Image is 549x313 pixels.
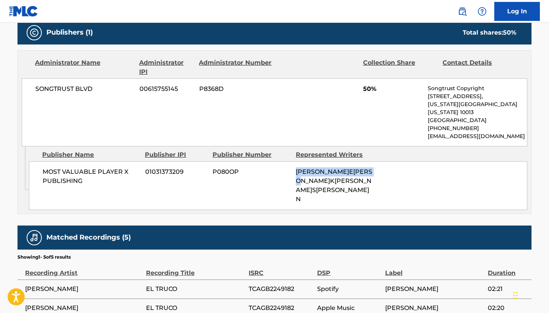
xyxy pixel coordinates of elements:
img: Publishers [30,28,39,37]
a: Log In [494,2,540,21]
iframe: Chat Widget [511,276,549,313]
p: [US_STATE][GEOGRAPHIC_DATA][US_STATE] 10013 [428,100,527,116]
span: Apple Music [317,303,381,313]
p: [GEOGRAPHIC_DATA] [428,116,527,124]
div: Recording Title [146,261,245,278]
span: MOST VALUABLE PLAYER X PUBLISHING [43,167,140,186]
span: TCAGB2249182 [249,284,313,294]
div: Collection Share [363,58,437,76]
span: 50% [363,84,422,94]
div: Help [474,4,490,19]
span: [PERSON_NAME] [385,284,484,294]
img: help [478,7,487,16]
p: [STREET_ADDRESS], [428,92,527,100]
div: Duration [488,261,528,278]
h5: Publishers (1) [46,28,93,37]
div: Publisher Number [213,150,290,159]
p: Songtrust Copyright [428,84,527,92]
div: DSP [317,261,381,278]
span: [PERSON_NAME] [25,303,142,313]
p: Showing 1 - 5 of 5 results [17,254,71,261]
div: Administrator IPI [139,58,193,76]
span: [PERSON_NAME] [25,284,142,294]
img: MLC Logo [9,6,38,17]
img: Matched Recordings [30,233,39,242]
p: [EMAIL_ADDRESS][DOMAIN_NAME] [428,132,527,140]
div: ISRC [249,261,313,278]
span: 02:20 [488,303,528,313]
div: Contact Details [443,58,516,76]
div: Administrator Number [199,58,273,76]
span: EL TRUCO [146,303,245,313]
div: Recording Artist [25,261,142,278]
span: TCAGB2249182 [249,303,313,313]
span: SONGTRUST BLVD [35,84,134,94]
span: 02:21 [488,284,528,294]
span: 00615755145 [140,84,194,94]
span: 50 % [503,29,516,36]
div: Represented Writers [296,150,373,159]
div: Label [385,261,484,278]
span: 01031373209 [145,167,207,176]
span: [PERSON_NAME] [385,303,484,313]
div: Drag [513,284,518,307]
span: [PERSON_NAME]E[PERSON_NAME]K[PERSON_NAME]S[PERSON_NAME]N [296,168,372,203]
div: Publisher IPI [145,150,207,159]
a: Public Search [455,4,470,19]
span: P080OP [213,167,290,176]
div: Administrator Name [35,58,133,76]
span: Spotify [317,284,381,294]
img: search [458,7,467,16]
span: EL TRUCO [146,284,245,294]
div: Total shares: [463,28,516,37]
span: P8368D [199,84,273,94]
h5: Matched Recordings (5) [46,233,131,242]
div: Publisher Name [42,150,139,159]
p: [PHONE_NUMBER] [428,124,527,132]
